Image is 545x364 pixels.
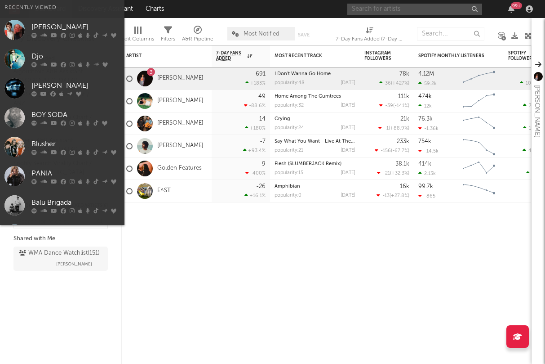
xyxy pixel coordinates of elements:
[121,22,154,49] div: Edit Columns
[511,2,522,9] div: 99 +
[418,116,433,122] div: 76.3k
[418,94,432,99] div: 474k
[392,148,408,153] span: -67.7 %
[260,139,266,144] div: -7
[31,168,120,179] div: PANIA
[508,5,514,13] button: 99+
[275,72,355,76] div: I Don't Wanna Go Home
[275,94,355,99] div: Home Among The Gumtrees
[390,126,408,131] span: +88.9 %
[31,81,120,91] div: [PERSON_NAME]
[244,31,279,37] span: Most Notified
[275,193,301,198] div: popularity: 0
[4,2,120,13] div: Recently Viewed
[397,139,409,144] div: 233k
[31,51,120,62] div: Djo
[529,103,535,108] span: 79
[459,180,499,202] svg: Chart title
[385,103,393,108] span: -39
[391,193,408,198] span: +27.8 %
[275,53,342,58] div: Most Recent Track
[418,161,431,167] div: 414k
[378,125,409,131] div: ( )
[275,184,355,189] div: Amphibian
[157,187,171,195] a: E^ST
[459,157,499,180] svg: Chart title
[417,27,484,40] input: Search...
[31,139,120,150] div: Blusher
[418,184,433,189] div: 99.7k
[341,193,355,198] div: [DATE]
[375,148,409,153] div: ( )
[400,116,409,122] div: 21k
[364,50,396,61] div: Instagram Followers
[275,162,355,166] div: Flesh (SLUMBERJACK Remix)
[418,193,435,199] div: -865
[418,81,437,86] div: 59.2k
[275,72,331,76] a: I Don't Wanna Go Home
[377,170,409,176] div: ( )
[341,103,355,108] div: [DATE]
[528,148,534,153] span: 47
[31,198,120,208] div: Balu Brigada
[157,120,204,127] a: [PERSON_NAME]
[243,148,266,153] div: +93.4 %
[275,184,300,189] a: Amphibian
[31,110,120,121] div: BOY SODA
[31,22,120,33] div: [PERSON_NAME]
[157,97,204,105] a: [PERSON_NAME]
[245,170,266,176] div: -400 %
[256,71,266,77] div: 691
[216,50,245,61] span: 7-Day Fans Added
[399,71,409,77] div: 78k
[258,94,266,99] div: 49
[275,139,355,144] div: Say What You Want - Live At The Sydney Opera House
[418,148,439,154] div: -14.5k
[400,184,409,189] div: 16k
[275,148,303,153] div: popularity: 21
[341,148,355,153] div: [DATE]
[275,117,355,121] div: Crying
[19,248,100,259] div: WMA Dance Watchlist ( 151 )
[459,135,499,157] svg: Chart title
[379,80,409,86] div: ( )
[121,34,154,45] div: Edit Columns
[244,193,266,198] div: +16.1 %
[336,34,403,45] div: 7-Day Fans Added (7-Day Fans Added)
[341,81,355,85] div: [DATE]
[383,171,390,176] span: -21
[259,161,266,167] div: -9
[182,34,213,45] div: A&R Pipeline
[161,34,175,45] div: Filters
[275,162,341,166] a: Flesh (SLUMBERJACK Remix)
[459,90,499,112] svg: Chart title
[391,171,408,176] span: +32.3 %
[379,103,409,108] div: ( )
[182,22,213,49] div: A&R Pipeline
[157,142,204,150] a: [PERSON_NAME]
[384,126,389,131] span: -1
[275,103,304,108] div: popularity: 32
[385,81,391,86] span: 36
[382,193,390,198] span: -13
[459,112,499,135] svg: Chart title
[161,22,175,49] div: Filters
[256,184,266,189] div: -26
[126,53,194,58] div: Artist
[275,94,341,99] a: Home Among The Gumtrees
[13,234,108,244] div: Shared with Me
[418,139,431,144] div: 754k
[13,247,108,271] a: WMA Dance Watchlist(151)[PERSON_NAME]
[418,53,486,58] div: Spotify Monthly Listeners
[275,139,403,144] a: Say What You Want - Live At The [GEOGRAPHIC_DATA]
[418,71,434,77] div: 4.12M
[298,32,310,37] button: Save
[157,75,204,82] a: [PERSON_NAME]
[275,117,290,121] a: Crying
[341,171,355,175] div: [DATE]
[336,22,403,49] div: 7-Day Fans Added (7-Day Fans Added)
[56,259,92,270] span: [PERSON_NAME]
[341,126,355,130] div: [DATE]
[526,81,534,86] span: 109
[245,80,266,86] div: +183 %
